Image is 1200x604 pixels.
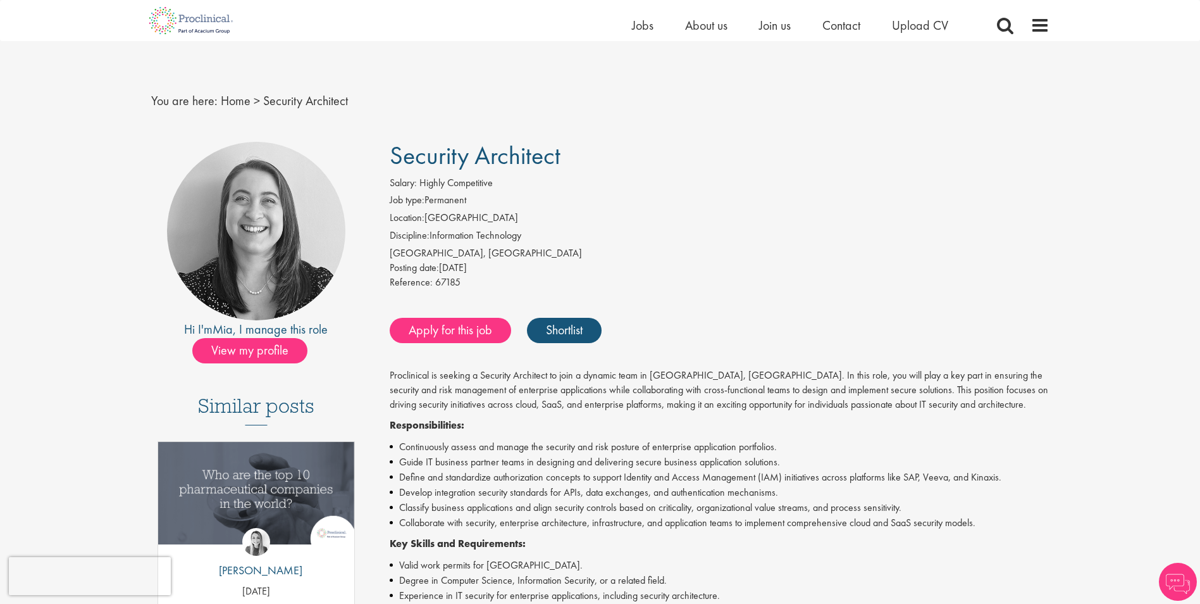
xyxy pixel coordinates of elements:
[390,246,1049,261] div: [GEOGRAPHIC_DATA], [GEOGRAPHIC_DATA]
[390,318,511,343] a: Apply for this job
[390,558,1049,573] li: Valid work permits for [GEOGRAPHIC_DATA].
[892,17,948,34] a: Upload CV
[192,341,320,357] a: View my profile
[390,470,1049,485] li: Define and standardize authorization concepts to support Identity and Access Management (IAM) ini...
[158,442,355,554] a: Link to a post
[390,573,1049,588] li: Degree in Computer Science, Information Security, or a related field.
[390,261,1049,275] div: [DATE]
[158,442,355,544] img: Top 10 pharmaceutical companies in the world 2025
[390,176,417,191] label: Salary:
[822,17,860,34] a: Contact
[1159,563,1197,601] img: Chatbot
[390,193,424,208] label: Job type:
[390,261,439,274] span: Posting date:
[390,275,433,290] label: Reference:
[685,17,727,34] a: About us
[390,193,1049,211] li: Permanent
[390,211,1049,229] li: [GEOGRAPHIC_DATA]
[242,528,270,556] img: Hannah Burke
[390,515,1049,531] li: Collaborate with security, enterprise architecture, infrastructure, and application teams to impl...
[198,395,314,425] h3: Similar posts
[390,139,560,172] span: Security Architect
[390,368,1049,412] p: Proclinical is seeking a Security Architect to join a dynamic team in [GEOGRAPHIC_DATA], [GEOGRAP...
[209,562,302,579] p: [PERSON_NAME]
[167,142,345,320] img: imeage of recruiter Mia Kellerman
[390,455,1049,470] li: Guide IT business partner teams in designing and delivering secure business application solutions.
[390,418,464,432] strong: Responsibilities:
[759,17,791,34] a: Join us
[419,176,493,189] span: Highly Competitive
[435,275,461,289] span: 67185
[632,17,653,34] a: Jobs
[192,338,307,363] span: View my profile
[254,92,260,109] span: >
[390,211,424,225] label: Location:
[151,320,362,339] div: Hi I'm , I manage this role
[390,500,1049,515] li: Classify business applications and align security controls based on criticality, organizational v...
[390,537,526,550] strong: Key Skills and Requirements:
[209,528,302,585] a: Hannah Burke [PERSON_NAME]
[213,321,233,337] a: Mia
[9,557,171,595] iframe: reCAPTCHA
[263,92,348,109] span: Security Architect
[221,92,251,109] a: breadcrumb link
[527,318,602,343] a: Shortlist
[390,588,1049,603] li: Experience in IT security for enterprise applications, including security architecture.
[390,485,1049,500] li: Develop integration security standards for APIs, data exchanges, and authentication mechanisms.
[390,229,430,243] label: Discipline:
[158,584,355,599] p: [DATE]
[390,439,1049,455] li: Continuously assess and manage the security and risk posture of enterprise application portfolios.
[390,229,1049,246] li: Information Technology
[151,92,218,109] span: You are here:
